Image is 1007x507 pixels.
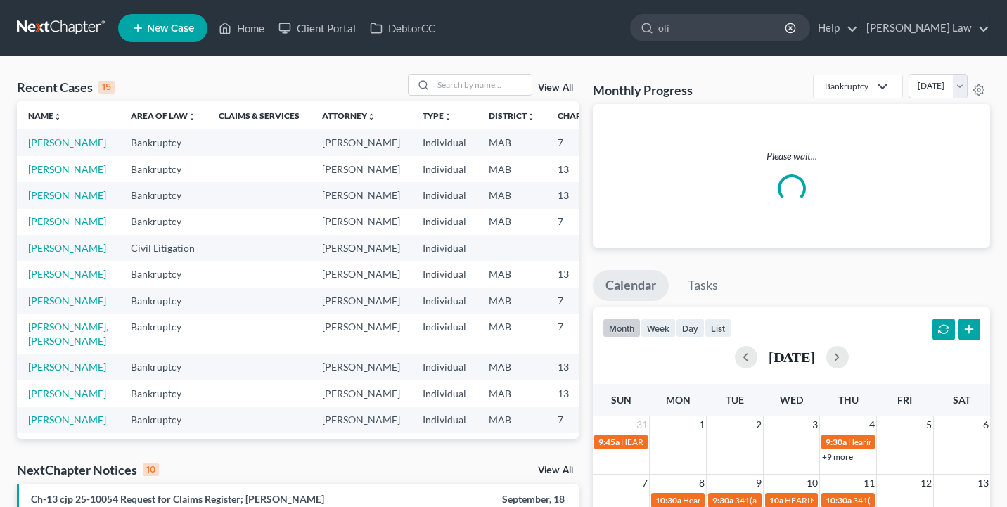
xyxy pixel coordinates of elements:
td: MAB [477,407,546,433]
td: [PERSON_NAME] [311,433,411,459]
td: Individual [411,182,477,208]
a: Help [811,15,858,41]
input: Search by name... [658,15,787,41]
span: 11 [862,475,876,492]
h2: [DATE] [769,349,815,364]
td: Bankruptcy [120,433,207,459]
td: 13 [546,354,617,380]
td: Bankruptcy [120,182,207,208]
a: Districtunfold_more [489,110,535,121]
td: Bankruptcy [120,288,207,314]
a: Chapterunfold_more [558,110,605,121]
span: Hearing for [PERSON_NAME] [683,495,793,506]
span: 5 [925,416,933,433]
td: Individual [411,156,477,182]
td: 13 [546,380,617,406]
button: week [641,319,676,338]
span: Wed [780,394,803,406]
a: View All [538,83,573,93]
span: 9:30a [826,437,847,447]
a: Typeunfold_more [423,110,452,121]
span: New Case [147,23,194,34]
div: Recent Cases [17,79,115,96]
td: Individual [411,354,477,380]
button: day [676,319,705,338]
a: [PERSON_NAME] [28,215,106,227]
td: Individual [411,235,477,261]
td: Bankruptcy [120,380,207,406]
td: Bankruptcy [120,261,207,287]
a: Nameunfold_more [28,110,62,121]
span: Hearing for [PERSON_NAME] [848,437,958,447]
a: [PERSON_NAME] [28,361,106,373]
span: 2 [755,416,763,433]
span: HEARING for [PERSON_NAME] [785,495,903,506]
a: [PERSON_NAME] [28,295,106,307]
span: 9:30a [712,495,733,506]
span: 12 [919,475,933,492]
td: MAB [477,156,546,182]
span: Fri [897,394,912,406]
a: [PERSON_NAME] Law [859,15,989,41]
span: Mon [666,394,691,406]
td: [PERSON_NAME] [311,380,411,406]
td: 7 [546,288,617,314]
td: Individual [411,288,477,314]
span: 341(a) meeting for [PERSON_NAME] [853,495,989,506]
td: MAB [477,129,546,155]
span: 3 [811,416,819,433]
span: 341(a) meeting for [PERSON_NAME] [735,495,871,506]
a: [PERSON_NAME] [28,387,106,399]
td: [PERSON_NAME] [311,261,411,287]
td: Individual [411,433,477,459]
a: [PERSON_NAME] [28,189,106,201]
td: 7 [546,129,617,155]
td: Individual [411,261,477,287]
span: 4 [868,416,876,433]
div: 15 [98,81,115,94]
i: unfold_more [367,113,376,121]
td: Civil Litigation [120,235,207,261]
td: MAB [477,433,546,459]
td: 7 [546,407,617,433]
a: DebtorCC [363,15,442,41]
span: 1 [698,416,706,433]
td: [PERSON_NAME] [311,129,411,155]
td: MAB [477,182,546,208]
span: 8 [698,475,706,492]
a: Client Portal [271,15,363,41]
a: Area of Lawunfold_more [131,110,196,121]
td: Bankruptcy [120,209,207,235]
a: [PERSON_NAME] [28,136,106,148]
span: 31 [635,416,649,433]
td: MAB [477,209,546,235]
a: [PERSON_NAME] [28,268,106,280]
input: Search by name... [433,75,532,95]
span: 10:30a [826,495,852,506]
td: Individual [411,380,477,406]
td: Individual [411,407,477,433]
span: 10:30a [655,495,681,506]
td: 13 [546,156,617,182]
td: MAB [477,314,546,354]
span: Thu [838,394,859,406]
td: Bankruptcy [120,156,207,182]
span: 9:45a [598,437,620,447]
span: 13 [976,475,990,492]
td: [PERSON_NAME] [311,314,411,354]
span: HEARING IS CONTINUED for [PERSON_NAME] [621,437,799,447]
td: 13 [546,182,617,208]
a: View All [538,466,573,475]
span: 10 [805,475,819,492]
span: 10a [769,495,783,506]
div: Bankruptcy [825,80,868,92]
td: [PERSON_NAME] [311,235,411,261]
a: Tasks [675,270,731,301]
span: 6 [982,416,990,433]
a: [PERSON_NAME] [28,242,106,254]
td: MAB [477,261,546,287]
td: [PERSON_NAME] [311,209,411,235]
td: Bankruptcy [120,354,207,380]
td: [PERSON_NAME] [311,288,411,314]
td: Individual [411,129,477,155]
